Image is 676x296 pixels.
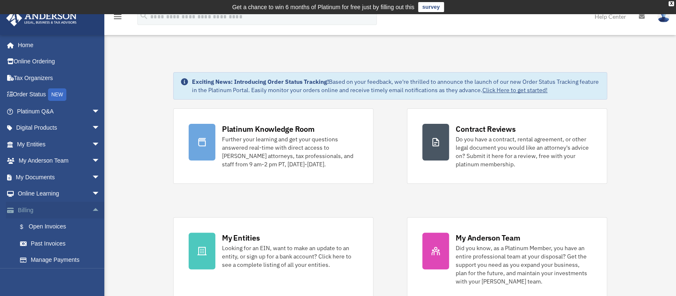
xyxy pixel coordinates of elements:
span: arrow_drop_down [92,120,108,137]
a: Billingarrow_drop_up [6,202,113,218]
div: Looking for an EIN, want to make an update to an entity, or sign up for a bank account? Click her... [222,244,358,269]
strong: Exciting News: Introducing Order Status Tracking! [192,78,329,85]
a: Online Learningarrow_drop_down [6,186,113,202]
div: Contract Reviews [456,124,515,134]
div: Do you have a contract, rental agreement, or other legal document you would like an attorney's ad... [456,135,592,168]
a: Platinum Q&Aarrow_drop_down [6,103,113,120]
a: survey [418,2,444,12]
a: Digital Productsarrow_drop_down [6,120,113,136]
span: arrow_drop_up [92,202,108,219]
span: $ [25,222,29,232]
div: My Anderson Team [456,233,520,243]
a: Order StatusNEW [6,86,113,103]
div: My Entities [222,233,260,243]
a: My Entitiesarrow_drop_down [6,136,113,153]
img: User Pic [657,10,670,23]
span: arrow_drop_down [92,169,108,186]
a: Home [6,37,108,53]
div: Platinum Knowledge Room [222,124,315,134]
a: My Documentsarrow_drop_down [6,169,113,186]
div: Did you know, as a Platinum Member, you have an entire professional team at your disposal? Get th... [456,244,592,286]
a: $Open Invoices [12,218,113,236]
div: Get a chance to win 6 months of Platinum for free just by filling out this [232,2,414,12]
a: Platinum Knowledge Room Further your learning and get your questions answered real-time with dire... [173,108,373,184]
div: NEW [48,88,66,101]
a: My Anderson Teamarrow_drop_down [6,153,113,169]
a: Past Invoices [12,235,113,252]
div: Based on your feedback, we're thrilled to announce the launch of our new Order Status Tracking fe... [192,78,600,94]
i: search [139,11,149,20]
span: arrow_drop_down [92,103,108,120]
div: Further your learning and get your questions answered real-time with direct access to [PERSON_NAM... [222,135,358,168]
i: menu [113,12,123,22]
div: close [668,1,674,6]
a: Online Ordering [6,53,113,70]
a: menu [113,15,123,22]
a: Manage Payments [12,252,113,268]
a: Click Here to get started! [482,86,547,94]
a: Tax Organizers [6,70,113,86]
img: Anderson Advisors Platinum Portal [4,10,79,26]
span: arrow_drop_down [92,186,108,203]
span: arrow_drop_down [92,153,108,170]
span: arrow_drop_down [92,136,108,153]
a: Contract Reviews Do you have a contract, rental agreement, or other legal document you would like... [407,108,607,184]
